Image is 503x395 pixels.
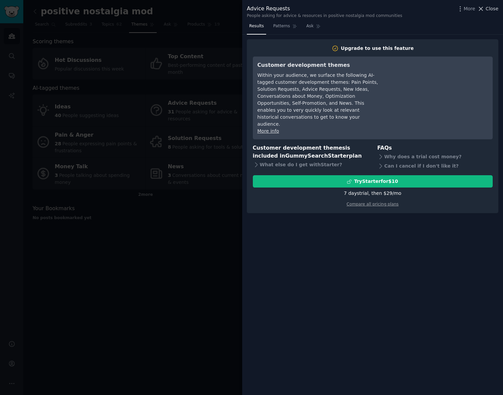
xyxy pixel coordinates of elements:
[253,160,368,170] div: What else do I get with Starter ?
[247,13,402,19] div: People asking for advice & resources in positive nostalgia mod communities
[477,5,498,12] button: Close
[464,5,475,12] span: More
[457,5,475,12] button: More
[253,144,368,160] h3: Customer development themes is included in plan
[247,5,402,13] div: Advice Requests
[377,144,493,152] h3: FAQs
[253,175,493,188] button: TryStarterfor$10
[377,161,493,171] div: Can I cancel if I don't like it?
[249,23,264,29] span: Results
[304,21,323,35] a: Ask
[273,23,290,29] span: Patterns
[486,5,498,12] span: Close
[257,72,379,128] div: Within your audience, we surface the following AI-tagged customer development themes: Pain Points...
[377,152,493,161] div: Why does a trial cost money?
[347,202,399,206] a: Compare all pricing plans
[388,61,488,111] iframe: YouTube video player
[285,153,349,159] span: GummySearch Starter
[344,190,402,197] div: 7 days trial, then $ 29 /mo
[271,21,299,35] a: Patterns
[341,45,414,52] div: Upgrade to use this feature
[247,21,266,35] a: Results
[257,61,379,69] h3: Customer development themes
[306,23,314,29] span: Ask
[354,178,398,185] div: Try Starter for $10
[257,128,279,134] a: More info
